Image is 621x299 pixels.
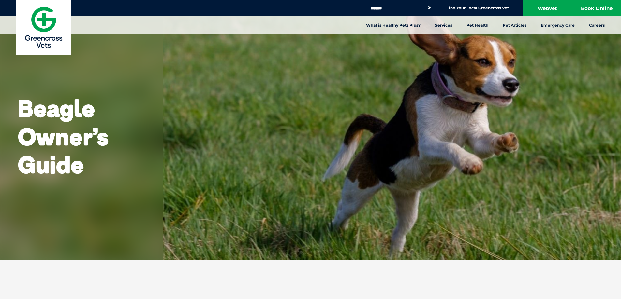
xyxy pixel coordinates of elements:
a: Pet Articles [495,16,534,34]
a: Emergency Care [534,16,582,34]
button: Search [426,5,433,11]
a: What is Healthy Pets Plus? [359,16,428,34]
a: Careers [582,16,612,34]
a: Find Your Local Greencross Vet [446,6,509,11]
a: Services [428,16,459,34]
a: Pet Health [459,16,495,34]
b: Beagle Owner’s Guide [18,93,108,179]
